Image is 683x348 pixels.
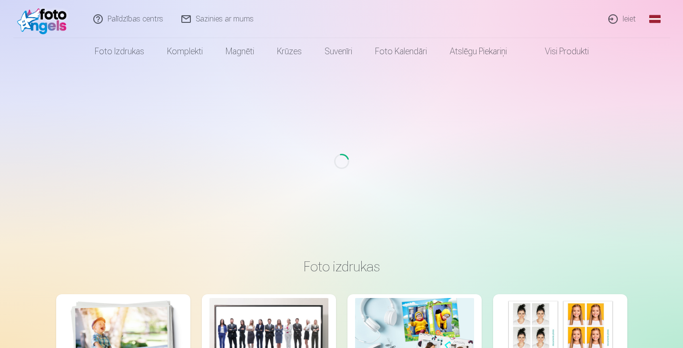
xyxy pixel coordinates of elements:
[214,38,266,65] a: Magnēti
[83,38,156,65] a: Foto izdrukas
[518,38,600,65] a: Visi produkti
[364,38,438,65] a: Foto kalendāri
[64,258,620,275] h3: Foto izdrukas
[156,38,214,65] a: Komplekti
[266,38,313,65] a: Krūzes
[17,4,72,34] img: /fa1
[313,38,364,65] a: Suvenīri
[438,38,518,65] a: Atslēgu piekariņi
